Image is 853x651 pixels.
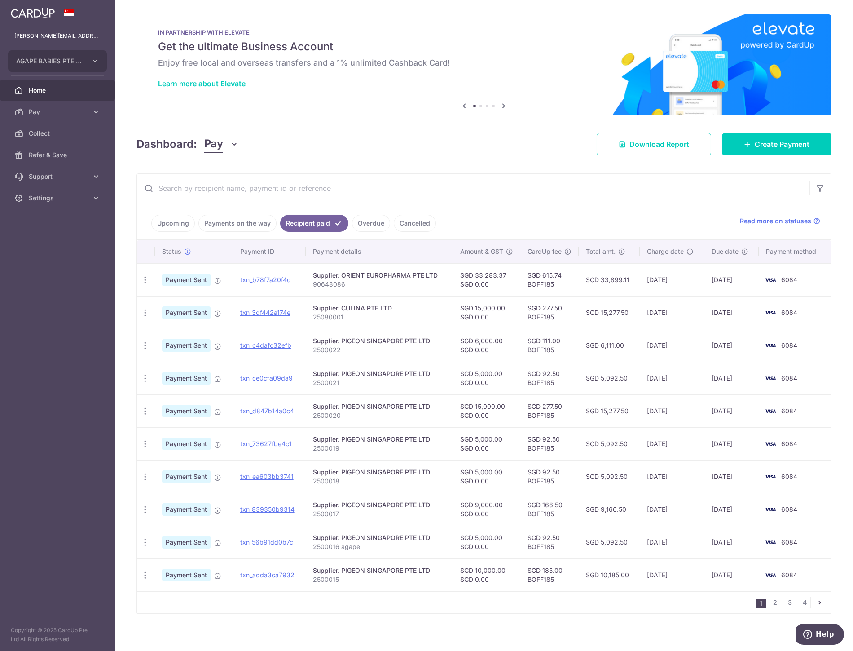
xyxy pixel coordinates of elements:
[520,460,579,493] td: SGD 92.50 BOFF185
[233,240,306,263] th: Payment ID
[520,296,579,329] td: SGD 277.50 BOFF185
[704,394,759,427] td: [DATE]
[313,313,446,322] p: 25080001
[313,444,446,453] p: 2500019
[11,7,55,18] img: CardUp
[313,542,446,551] p: 2500016 agape
[313,369,446,378] div: Supplier. PIGEON SINGAPORE PTE LTD
[704,296,759,329] td: [DATE]
[640,526,704,558] td: [DATE]
[453,329,520,362] td: SGD 6,000.00 SGD 0.00
[579,493,640,526] td: SGD 9,166.50
[29,194,88,203] span: Settings
[313,304,446,313] div: Supplier. CULINA PTE LTD
[586,247,616,256] span: Total amt.
[740,217,820,226] a: Read more on statuses
[800,597,810,608] a: 4
[629,139,689,150] span: Download Report
[394,215,436,232] a: Cancelled
[453,362,520,394] td: SGD 5,000.00 SGD 0.00
[162,372,211,385] span: Payment Sent
[796,624,844,647] iframe: Opens a widget where you can find more information
[313,345,446,354] p: 2500022
[640,460,704,493] td: [DATE]
[722,133,831,155] a: Create Payment
[158,58,810,68] h6: Enjoy free local and overseas transfers and a 1% unlimited Cashback Card!
[453,526,520,558] td: SGD 5,000.00 SGD 0.00
[313,533,446,542] div: Supplier. PIGEON SINGAPORE PTE LTD
[579,427,640,460] td: SGD 5,092.50
[8,50,107,72] button: AGAPE BABIES PTE. LTD.
[313,337,446,345] div: Supplier. PIGEON SINGAPORE PTE LTD
[761,471,779,482] img: Bank Card
[761,307,779,318] img: Bank Card
[579,329,640,362] td: SGD 6,111.00
[781,538,797,546] span: 6084
[761,406,779,416] img: Bank Card
[162,274,211,286] span: Payment Sent
[162,503,211,516] span: Payment Sent
[453,263,520,296] td: SGD 33,283.37 SGD 0.00
[520,526,579,558] td: SGD 92.50 BOFF185
[761,570,779,580] img: Bank Card
[352,215,390,232] a: Overdue
[162,306,211,319] span: Payment Sent
[162,247,181,256] span: Status
[579,526,640,558] td: SGD 5,092.50
[240,374,293,382] a: txn_ce0cfa09da9
[313,477,446,486] p: 2500018
[453,493,520,526] td: SGD 9,000.00 SGD 0.00
[781,276,797,283] span: 6084
[520,362,579,394] td: SGD 92.50 BOFF185
[761,373,779,384] img: Bank Card
[158,29,810,36] p: IN PARTNERSHIP WITH ELEVATE
[704,362,759,394] td: [DATE]
[29,86,88,95] span: Home
[640,558,704,591] td: [DATE]
[579,362,640,394] td: SGD 5,092.50
[761,438,779,449] img: Bank Card
[162,470,211,483] span: Payment Sent
[162,569,211,581] span: Payment Sent
[597,133,711,155] a: Download Report
[740,217,811,226] span: Read more on statuses
[781,374,797,382] span: 6084
[759,240,831,263] th: Payment method
[761,504,779,515] img: Bank Card
[520,394,579,427] td: SGD 277.50 BOFF185
[579,460,640,493] td: SGD 5,092.50
[579,394,640,427] td: SGD 15,277.50
[781,505,797,513] span: 6084
[781,473,797,480] span: 6084
[16,57,83,66] span: AGAPE BABIES PTE. LTD.
[520,329,579,362] td: SGD 111.00 BOFF185
[640,394,704,427] td: [DATE]
[204,136,239,153] button: Pay
[704,526,759,558] td: [DATE]
[640,296,704,329] td: [DATE]
[136,14,831,115] img: Renovation banner
[453,394,520,427] td: SGD 15,000.00 SGD 0.00
[453,296,520,329] td: SGD 15,000.00 SGD 0.00
[453,558,520,591] td: SGD 10,000.00 SGD 0.00
[640,427,704,460] td: [DATE]
[280,215,348,232] a: Recipient paid
[704,427,759,460] td: [DATE]
[579,263,640,296] td: SGD 33,899.11
[313,271,446,280] div: Supplier. ORIENT EUROPHARMA PTE LTD
[756,592,831,613] nav: pager
[240,440,292,447] a: txn_73627fbe4c1
[520,263,579,296] td: SGD 615.74 BOFF185
[520,558,579,591] td: SGD 185.00 BOFF185
[704,460,759,493] td: [DATE]
[761,340,779,351] img: Bank Card
[313,500,446,509] div: Supplier. PIGEON SINGAPORE PTE LTD
[313,566,446,575] div: Supplier. PIGEON SINGAPORE PTE LTD
[29,129,88,138] span: Collect
[240,538,293,546] a: txn_56b91dd0b7c
[781,407,797,415] span: 6084
[453,427,520,460] td: SGD 5,000.00 SGD 0.00
[781,440,797,447] span: 6084
[204,136,223,153] span: Pay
